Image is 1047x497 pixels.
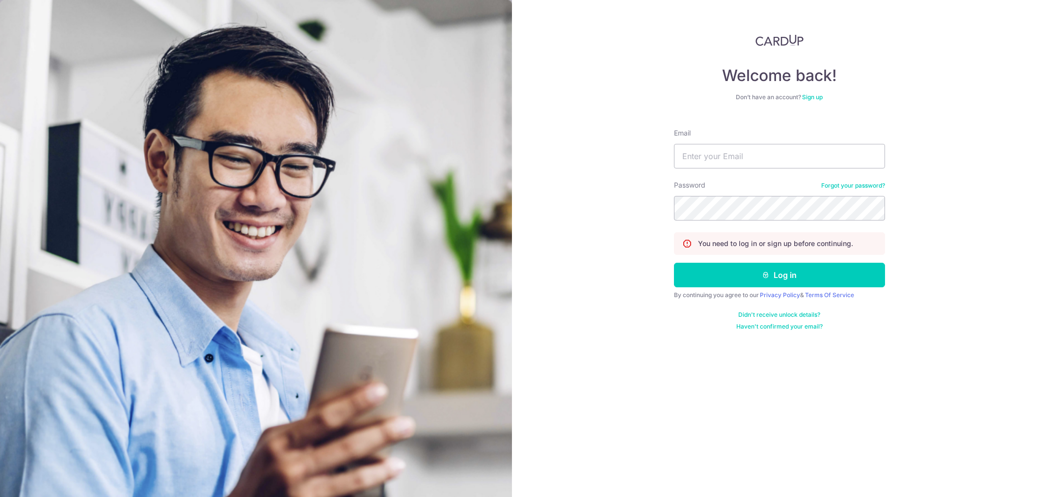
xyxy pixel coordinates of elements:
a: Haven't confirmed your email? [736,323,823,331]
label: Email [674,128,691,138]
h4: Welcome back! [674,66,885,85]
label: Password [674,180,705,190]
div: Don’t have an account? [674,93,885,101]
input: Enter your Email [674,144,885,168]
div: By continuing you agree to our & [674,291,885,299]
a: Sign up [802,93,823,101]
button: Log in [674,263,885,287]
a: Forgot your password? [821,182,885,190]
p: You need to log in or sign up before continuing. [698,239,853,248]
a: Terms Of Service [805,291,854,299]
img: CardUp Logo [755,34,804,46]
a: Didn't receive unlock details? [738,311,820,319]
a: Privacy Policy [760,291,800,299]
